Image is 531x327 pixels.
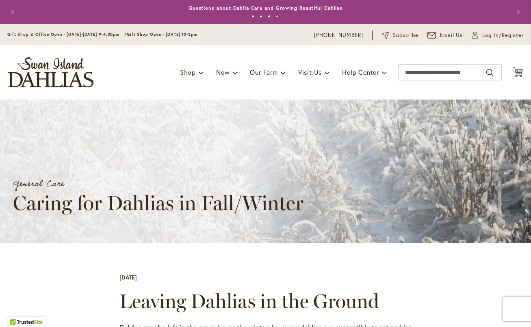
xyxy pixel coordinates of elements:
span: Subscribe [393,31,418,39]
span: Gift Shop Open - [DATE] 10-3pm [127,32,197,37]
a: Email Us [427,31,463,39]
button: 2 of 4 [260,15,262,18]
a: store logo [8,57,93,87]
a: General Care [13,176,64,191]
button: 4 of 4 [276,15,279,18]
span: Gift Shop & Office Open - [DATE]-[DATE] 9-4:30pm / [7,32,127,37]
span: Shop [180,68,196,76]
a: Subscribe [381,31,418,39]
span: Email Us [440,31,463,39]
button: Next [509,4,526,20]
button: Previous [6,4,22,20]
a: Questions about Dahlia Care and Growing Beautiful Dahlias [189,5,342,11]
span: Visit Us [298,68,322,76]
span: Help Center [342,68,379,76]
a: Log In/Register [472,31,524,39]
span: New [216,68,230,76]
div: [DATE] [119,273,137,282]
h2: Leaving Dahlias in the Ground [119,290,412,312]
a: [PHONE_NUMBER] [314,31,363,39]
button: 3 of 4 [268,15,271,18]
span: Log In/Register [482,31,524,39]
button: 1 of 4 [251,15,254,18]
span: Our Farm [250,68,277,76]
h1: Caring for Dahlias in Fall/Winter [13,191,403,215]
